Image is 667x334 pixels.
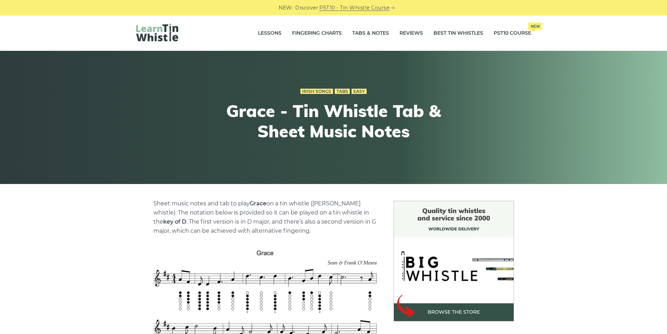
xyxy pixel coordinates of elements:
[433,25,483,42] a: Best Tin Whistles
[352,89,367,94] a: Easy
[153,199,377,236] p: Sheet music notes and tab to play on a tin whistle ([PERSON_NAME] whistle). The notation below is...
[528,22,542,30] span: New
[163,218,186,225] strong: key of D
[394,201,514,321] img: BigWhistle Tin Whistle Store
[494,25,531,42] a: PST10 CourseNew
[136,23,178,41] img: LearnTinWhistle.com
[205,101,463,141] h1: Grace - Tin Whistle Tab & Sheet Music Notes
[335,89,350,94] a: Tabs
[399,25,423,42] a: Reviews
[300,89,333,94] a: Irish Songs
[352,25,389,42] a: Tabs & Notes
[258,25,282,42] a: Lessons
[292,25,342,42] a: Fingering Charts
[250,200,266,207] strong: Grace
